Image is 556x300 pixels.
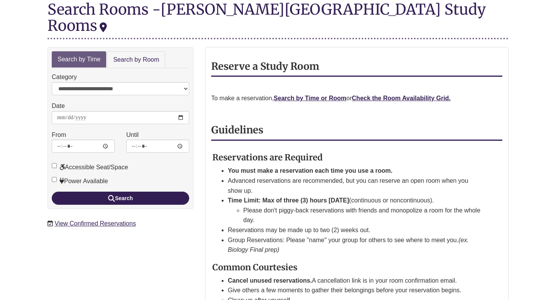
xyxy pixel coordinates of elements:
input: Accessible Seat/Space [52,163,57,168]
div: Search Rooms - [47,1,509,39]
a: Search by Time [52,51,106,68]
label: Power Available [52,176,108,186]
strong: Guidelines [211,124,263,136]
strong: Cancel unused reservations. [228,277,312,284]
strong: Reservations are Required [212,152,323,163]
li: Give others a few moments to gather their belongings before your reservation begins. [228,285,484,295]
label: From [52,130,66,140]
p: To make a reservation, or [211,93,502,103]
strong: You must make a reservation each time you use a room. [228,167,393,174]
a: View Confirmed Reservations [54,220,136,227]
button: Search [52,192,189,205]
label: Category [52,72,77,82]
strong: Time Limit: Max of three (3) hours [DATE] [228,197,349,204]
a: Check the Room Availability Grid. [352,95,451,101]
strong: Common Courtesies [212,262,297,273]
a: Search by Time or Room [274,95,346,101]
input: Power Available [52,177,57,182]
li: Group Reservations: Please "name" your group for others to see where to meet you. [228,235,484,255]
a: Search by Room [107,51,165,69]
label: Accessible Seat/Space [52,162,128,172]
label: Date [52,101,65,111]
li: (continuous or noncontinuous). [228,196,484,225]
li: A cancellation link is in your room confirmation email. [228,276,484,286]
li: Advanced reservations are recommended, but you can reserve an open room when you show up. [228,176,484,196]
label: Until [126,130,139,140]
li: Reservations may be made up to two (2) weeks out. [228,225,484,235]
li: Please don't piggy-back reservations with friends and monopolize a room for the whole day. [243,206,484,225]
strong: Reserve a Study Room [211,60,319,72]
